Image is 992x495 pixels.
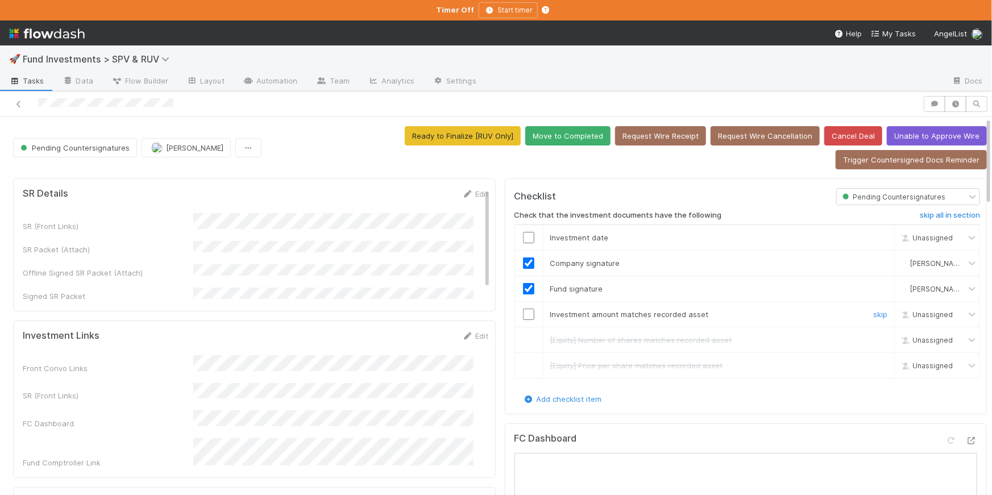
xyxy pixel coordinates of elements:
span: Company signature [550,259,620,268]
h5: Investment Links [23,330,99,342]
button: Move to Completed [525,126,611,145]
div: Front Convo Links [23,363,193,374]
span: [PERSON_NAME] [910,259,966,267]
span: Fund Investments > SPV & RUV [23,53,175,65]
div: SR Packet (Attach) [23,244,193,255]
span: Tasks [9,75,44,86]
button: Start timer [479,2,538,18]
img: avatar_e764f80f-affb-48ed-b536-deace7b998a7.png [151,142,163,153]
button: Trigger Countersigned Docs Reminder [836,150,987,169]
a: Automation [234,73,307,91]
a: Team [307,73,359,91]
div: Signed SR Packet [23,290,193,302]
span: Flow Builder [111,75,168,86]
h5: FC Dashboard [514,433,577,444]
img: avatar_501ac9d6-9fa6-4fe9-975e-1fd988f7bdb1.png [899,284,908,293]
h6: skip all in section [920,211,980,220]
div: Help [835,28,862,39]
h6: Check that the investment documents have the following [514,211,722,220]
span: [PERSON_NAME] [166,143,223,152]
a: skip all in section [920,211,980,224]
button: Pending Countersignatures [13,138,137,157]
strong: Timer Off [436,5,474,14]
a: My Tasks [871,28,916,39]
img: avatar_501ac9d6-9fa6-4fe9-975e-1fd988f7bdb1.png [972,28,983,40]
span: Investment amount matches recorded asset [550,310,709,319]
img: logo-inverted-e16ddd16eac7371096b0.svg [9,24,85,43]
div: Offline Signed SR Packet (Attach) [23,267,193,278]
span: Fund signature [550,284,603,293]
button: Cancel Deal [824,126,882,145]
span: AngelList [934,29,967,38]
h5: SR Details [23,188,68,199]
span: Unassigned [899,361,953,369]
a: Edit [462,331,489,340]
span: My Tasks [871,29,916,38]
span: Pending Countersignatures [840,193,946,201]
button: Request Wire Cancellation [711,126,820,145]
span: Unassigned [899,233,953,242]
a: Analytics [359,73,424,91]
a: Settings [424,73,485,91]
button: [PERSON_NAME] [142,138,231,157]
span: Unassigned [899,310,953,318]
span: Investment date [550,233,609,242]
span: [Equity] Number of shares matches recorded asset [550,335,732,344]
a: skip [873,310,887,319]
button: Request Wire Receipt [615,126,706,145]
span: [Equity] Price per share matches recorded asset [550,361,723,370]
span: [PERSON_NAME] [910,284,966,293]
a: Docs [943,73,992,91]
a: Add checklist item [523,394,602,404]
span: Pending Countersignatures [18,143,130,152]
button: Ready to Finalize [RUV Only] [405,126,521,145]
a: Flow Builder [102,73,177,91]
div: Fund Comptroller Link [23,457,193,468]
h5: Checklist [514,191,557,202]
a: Layout [177,73,234,91]
span: Unassigned [899,335,953,344]
button: Unable to Approve Wire [887,126,987,145]
a: Edit [462,189,489,198]
div: FC Dashboard [23,418,193,429]
span: 🚀 [9,54,20,64]
a: Data [53,73,102,91]
div: SR (Front Links) [23,390,193,401]
div: SR (Front Links) [23,221,193,232]
img: avatar_501ac9d6-9fa6-4fe9-975e-1fd988f7bdb1.png [899,259,908,268]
